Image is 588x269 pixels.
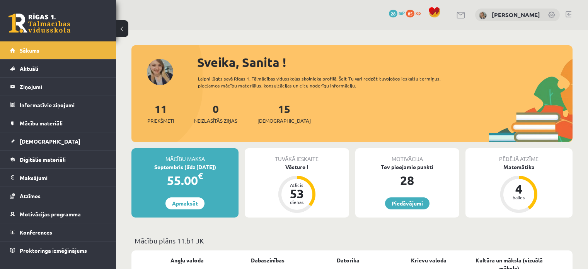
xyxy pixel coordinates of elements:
[131,148,239,163] div: Mācību maksa
[479,12,487,19] img: Sanita Bērziņa
[10,96,106,114] a: Informatīvie ziņojumi
[411,256,447,264] a: Krievu valoda
[507,183,530,195] div: 4
[20,192,41,199] span: Atzīmes
[10,187,106,205] a: Atzīmes
[10,114,106,132] a: Mācību materiāli
[10,242,106,259] a: Proktoringa izmēģinājums
[389,10,405,16] a: 28 mP
[131,171,239,190] div: 55.00
[198,170,203,182] span: €
[20,156,66,163] span: Digitālie materiāli
[285,187,308,200] div: 53
[10,132,106,150] a: [DEMOGRAPHIC_DATA]
[10,169,106,187] a: Maksājumi
[20,229,52,236] span: Konferences
[147,102,174,125] a: 11Priekšmeti
[285,183,308,187] div: Atlicis
[337,256,360,264] a: Datorika
[20,120,63,127] span: Mācību materiāli
[465,163,573,214] a: Matemātika 4 balles
[20,47,39,54] span: Sākums
[251,256,285,264] a: Dabaszinības
[10,151,106,168] a: Digitālie materiāli
[245,163,349,171] div: Vēsture I
[465,163,573,171] div: Matemātika
[10,41,106,59] a: Sākums
[245,148,349,163] div: Tuvākā ieskaite
[9,14,70,33] a: Rīgas 1. Tālmācības vidusskola
[10,223,106,241] a: Konferences
[355,148,459,163] div: Motivācija
[285,200,308,204] div: dienas
[257,102,311,125] a: 15[DEMOGRAPHIC_DATA]
[20,96,106,114] legend: Informatīvie ziņojumi
[406,10,424,16] a: 85 xp
[245,163,349,214] a: Vēsture I Atlicis 53 dienas
[416,10,421,16] span: xp
[10,78,106,96] a: Ziņojumi
[10,60,106,77] a: Aktuāli
[194,102,237,125] a: 0Neizlasītās ziņas
[165,197,205,209] a: Apmaksāt
[355,171,459,190] div: 28
[385,197,429,209] a: Piedāvājumi
[389,10,397,17] span: 28
[20,65,38,72] span: Aktuāli
[406,10,414,17] span: 85
[20,138,80,145] span: [DEMOGRAPHIC_DATA]
[194,117,237,125] span: Neizlasītās ziņas
[10,205,106,223] a: Motivācijas programma
[147,117,174,125] span: Priekšmeti
[355,163,459,171] div: Tev pieejamie punkti
[507,195,530,200] div: balles
[135,235,569,246] p: Mācību plāns 11.b1 JK
[257,117,311,125] span: [DEMOGRAPHIC_DATA]
[20,211,81,218] span: Motivācijas programma
[20,169,106,187] legend: Maksājumi
[197,53,573,72] div: Sveika, Sanita !
[198,75,463,89] div: Laipni lūgts savā Rīgas 1. Tālmācības vidusskolas skolnieka profilā. Šeit Tu vari redzēt tuvojošo...
[399,10,405,16] span: mP
[492,11,540,19] a: [PERSON_NAME]
[20,247,87,254] span: Proktoringa izmēģinājums
[131,163,239,171] div: Septembris (līdz [DATE])
[465,148,573,163] div: Pēdējā atzīme
[170,256,204,264] a: Angļu valoda
[20,78,106,96] legend: Ziņojumi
